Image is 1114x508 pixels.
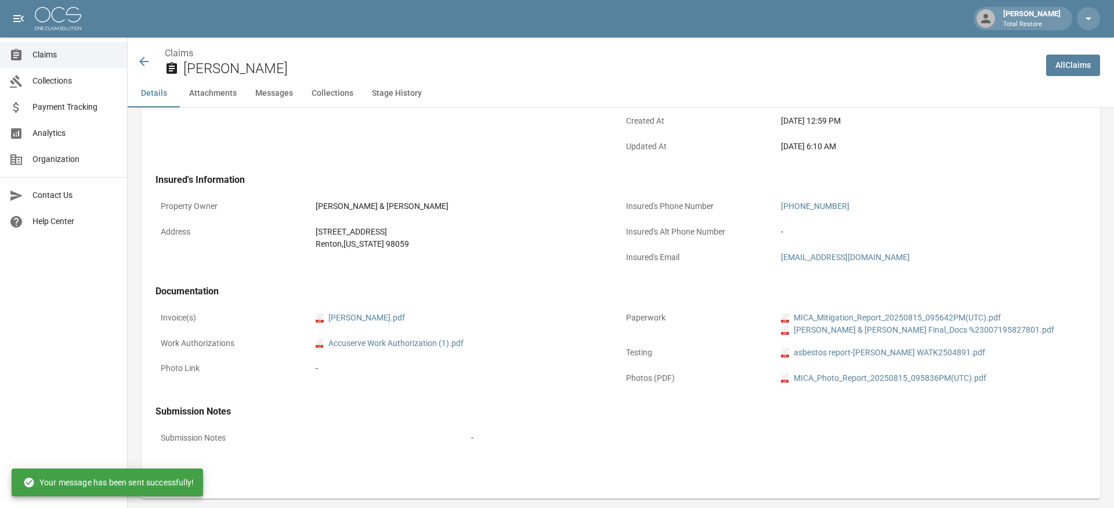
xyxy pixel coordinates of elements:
span: Claims [32,49,118,61]
button: Stage History [363,80,431,107]
p: Updated At [621,135,776,158]
p: Insured's Alt Phone Number [621,221,776,243]
a: pdfAccuserve Work Authorization (1).pdf [316,337,464,350]
a: pdf[PERSON_NAME] & [PERSON_NAME] Final_Docs %23007195827801.pdf [781,324,1054,336]
div: [PERSON_NAME] & [PERSON_NAME] [316,200,616,212]
div: [DATE] 6:10 AM [781,140,1081,153]
div: [STREET_ADDRESS] [316,226,616,238]
div: - [316,362,616,374]
span: Payment Tracking [32,101,118,113]
p: Total Restore [1003,20,1061,30]
h4: Insured's Information [155,174,1086,186]
img: ocs-logo-white-transparent.png [35,7,81,30]
a: Claims [165,48,193,59]
a: pdfMICA_Mitigation_Report_20250815_095642PM(UTC).pdf [781,312,1001,324]
p: Invoice(s) [155,307,310,329]
button: open drawer [7,7,30,30]
div: Renton , [US_STATE] 98059 [316,238,616,250]
p: Insured's Phone Number [621,195,776,218]
span: Help Center [32,215,118,228]
p: Testing [621,341,776,364]
span: Collections [32,75,118,87]
p: Work Authorizations [155,332,310,355]
span: Contact Us [32,189,118,201]
button: Attachments [180,80,246,107]
a: pdfMICA_Photo_Report_20250815_095836PM(UTC).pdf [781,372,986,384]
p: Photo Link [155,357,310,380]
div: Your message has been sent successfully! [23,472,194,493]
p: Submission Notes [155,427,466,449]
div: - [781,226,1081,238]
p: Paperwork [621,307,776,329]
h4: Submission Notes [155,406,1086,417]
button: Messages [246,80,302,107]
a: [PHONE_NUMBER] [781,201,849,211]
span: Organization [32,153,118,165]
button: Details [128,80,180,107]
div: [PERSON_NAME] [999,8,1065,29]
a: AllClaims [1046,55,1100,76]
a: pdfasbestos report-[PERSON_NAME] WATK2504891.pdf [781,347,985,359]
p: Photos (PDF) [621,367,776,390]
div: - [471,432,1081,444]
div: anchor tabs [128,80,1114,107]
span: Analytics [32,127,118,139]
a: pdf[PERSON_NAME].pdf [316,312,405,324]
p: Created At [621,110,776,132]
h2: [PERSON_NAME] [183,60,1037,77]
nav: breadcrumb [165,46,1037,60]
a: [EMAIL_ADDRESS][DOMAIN_NAME] [781,253,910,262]
h4: Documentation [155,286,1086,297]
p: Address [155,221,310,243]
button: Collections [302,80,363,107]
p: Property Owner [155,195,310,218]
div: [DATE] 12:59 PM [781,115,1081,127]
p: Insured's Email [621,246,776,269]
